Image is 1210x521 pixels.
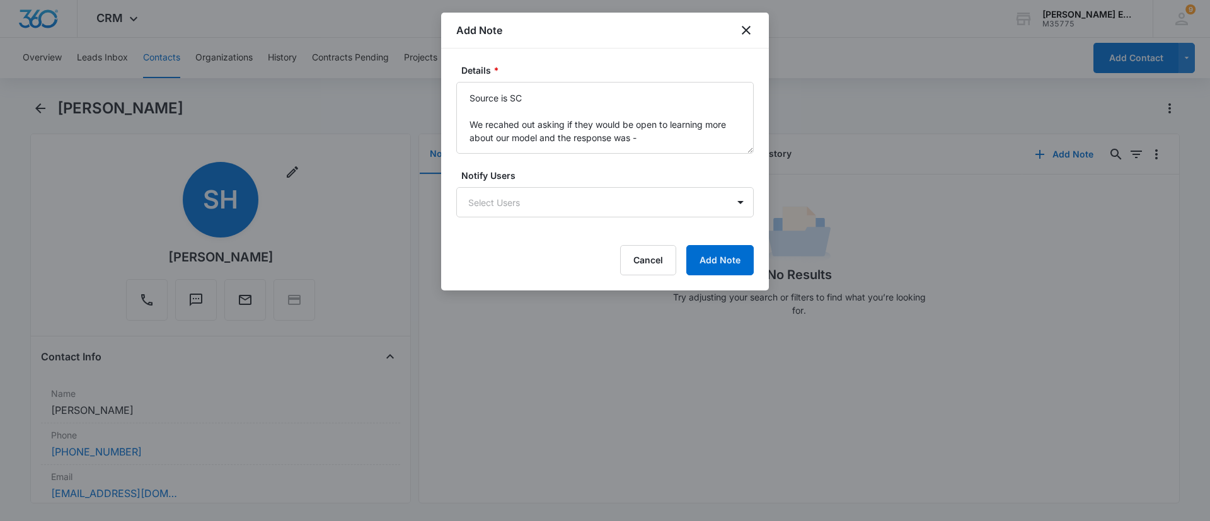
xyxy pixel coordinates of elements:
[456,82,754,154] textarea: Source is SC We recahed out asking if they would be open to learning more about our model and the...
[739,23,754,38] button: close
[620,245,676,275] button: Cancel
[456,23,502,38] h1: Add Note
[686,245,754,275] button: Add Note
[461,169,759,182] label: Notify Users
[461,64,759,77] label: Details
